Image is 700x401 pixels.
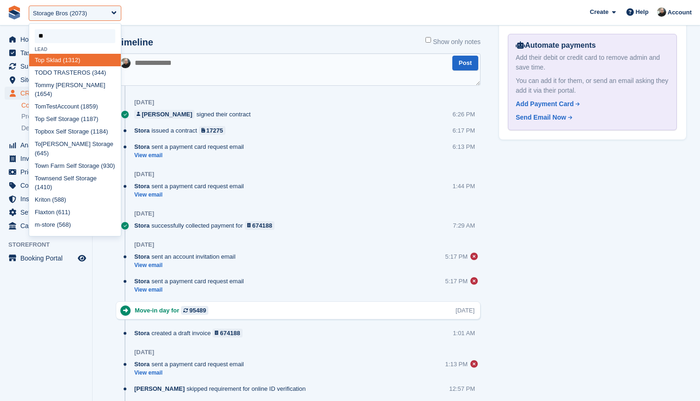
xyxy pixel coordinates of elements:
span: Subscriptions [20,60,76,73]
span: Prospects [21,112,50,121]
a: View email [134,152,249,159]
div: mmy [PERSON_NAME] (1654) [29,79,121,101]
img: Tom Huddleston [657,7,666,17]
img: stora-icon-8386f47178a22dfd0bd8f6a31ec36ba5ce8667c1dd55bd0f319d3a0aa187defe.svg [7,6,21,19]
div: 5:17 PM [445,252,468,261]
div: 12:57 PM [449,384,475,393]
span: Create [590,7,608,17]
div: p Sklad (1312) [29,54,121,66]
a: menu [5,73,87,86]
a: menu [5,87,87,100]
span: Invoices [20,152,76,165]
a: View email [134,286,249,294]
span: Account [668,8,692,17]
span: Deals [21,124,38,133]
a: Contacts [21,101,87,110]
span: To [35,162,41,169]
a: View email [134,261,240,269]
a: menu [5,33,87,46]
span: [PERSON_NAME] [134,384,185,393]
span: To [35,115,41,122]
a: 17275 [199,126,225,135]
div: p Self S rage (1187) [29,113,121,126]
span: to [45,221,50,228]
div: Add Payment Card [516,99,574,109]
a: menu [5,219,87,232]
a: Add Payment Card [516,99,665,109]
div: m-s re (568) [29,219,121,231]
a: menu [5,46,87,59]
button: Post [452,56,478,71]
img: Tom Huddleston [120,58,131,68]
div: You can add it for them, or send an email asking they add it via their portal. [516,76,669,95]
span: To [35,175,41,182]
a: menu [5,192,87,205]
div: 1:44 PM [453,182,475,191]
span: to [82,162,87,169]
span: Insurance [20,192,76,205]
a: menu [5,206,87,219]
div: signed their contract [134,110,255,119]
div: [PERSON_NAME] [142,110,192,119]
a: 674188 [212,329,243,337]
div: 1:13 PM [445,360,468,369]
a: menu [5,139,87,152]
div: DO TRASTEROS (344) [29,66,121,79]
div: sent a payment card request email [134,142,249,151]
div: sent an account invitation email [134,252,240,261]
div: Send Email Now [516,113,566,122]
span: Settings [20,206,76,219]
div: wn Farm Self S rage (930) [29,159,121,172]
div: created a draft invoice [134,329,247,337]
div: 6:26 PM [453,110,475,119]
a: menu [5,252,87,265]
label: Show only notes [425,37,481,47]
div: sent a payment card request email [134,277,249,286]
a: [PERSON_NAME] [134,110,194,119]
span: Stora [134,329,150,337]
span: Stora [134,182,150,191]
a: 674188 [245,221,275,230]
div: sent a payment card request email [134,182,249,191]
span: To [35,57,41,64]
div: [DATE] [134,99,154,106]
div: [DATE] [134,171,154,178]
a: Preview store [76,253,87,264]
span: Booking Portal [20,252,76,265]
a: menu [5,165,87,178]
div: 95489 [189,306,206,315]
span: To [35,82,41,89]
span: Help [636,7,649,17]
div: Automate payments [516,40,669,51]
div: 674188 [220,329,240,337]
input: Show only notes [425,37,431,43]
div: issued a contract [134,126,230,135]
span: To [35,140,41,147]
span: Stora [134,360,150,369]
span: Stora [134,277,150,286]
span: Analytics [20,139,76,152]
a: Prospects 32 [21,112,87,121]
span: To [35,103,41,110]
span: to [46,209,51,216]
span: Storefront [8,240,92,249]
span: Stora [134,126,150,135]
span: To [35,128,41,135]
div: Lead [29,47,121,52]
div: Flax n (611) [29,206,121,219]
span: to [72,128,77,135]
div: Move-in day for [135,306,213,315]
div: 6:13 PM [453,142,475,151]
span: TO [35,69,43,76]
a: View email [134,369,249,377]
a: Deals [21,123,87,133]
span: Coupons [20,179,76,192]
div: sent a payment card request email [134,360,249,369]
div: [PERSON_NAME] S rage (645) [29,138,121,160]
span: Stora [134,142,150,151]
div: [DATE] [134,349,154,356]
div: 674188 [252,221,272,230]
span: Capital [20,219,76,232]
div: 1:01 AM [453,329,475,337]
span: to [42,196,47,203]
